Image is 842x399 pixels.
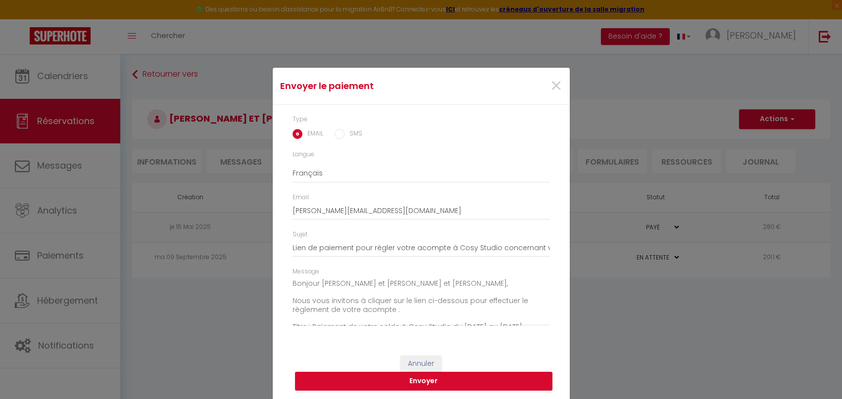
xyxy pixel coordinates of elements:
[550,76,562,97] button: Close
[302,129,323,140] label: EMAIL
[293,230,307,239] label: Sujet
[400,355,442,372] button: Annuler
[280,79,464,93] h4: Envoyer le paiement
[8,4,38,34] button: Ouvrir le widget de chat LiveChat
[293,267,319,276] label: Message
[295,372,552,391] button: Envoyer
[345,129,362,140] label: SMS
[293,150,314,159] label: Langue
[293,193,309,202] label: Email
[550,71,562,101] span: ×
[293,115,307,124] label: Type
